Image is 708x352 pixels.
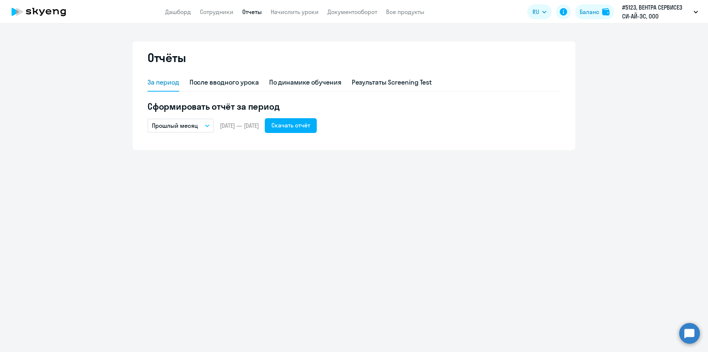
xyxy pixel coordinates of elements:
a: Начислить уроки [271,8,319,16]
span: RU [532,7,539,16]
a: Документооборот [327,8,377,16]
div: За период [147,78,179,87]
a: Сотрудники [200,8,233,16]
button: Прошлый месяц [147,119,214,133]
button: RU [527,4,552,19]
button: Скачать отчёт [265,118,317,133]
a: Дашборд [165,8,191,16]
p: Прошлый месяц [152,121,198,130]
button: #5123, ВЕНТРА СЕРВИСЕЗ СИ-АЙ-ЭС, ООО [618,3,702,21]
div: Баланс [580,7,599,16]
p: #5123, ВЕНТРА СЕРВИСЕЗ СИ-АЙ-ЭС, ООО [622,3,691,21]
a: Отчеты [242,8,262,16]
a: Все продукты [386,8,424,16]
span: [DATE] — [DATE] [220,122,259,130]
img: balance [602,8,610,16]
div: После вводного урока [190,78,259,87]
h2: Отчёты [147,50,186,65]
div: По динамике обучения [269,78,341,87]
h5: Сформировать отчёт за период [147,100,560,112]
div: Скачать отчёт [271,121,310,130]
div: Результаты Screening Test [352,78,432,87]
button: Балансbalance [575,4,614,19]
